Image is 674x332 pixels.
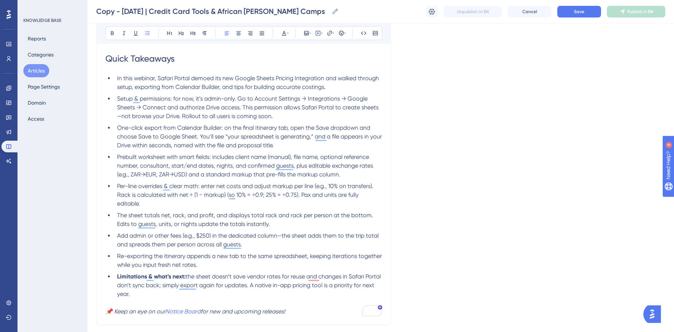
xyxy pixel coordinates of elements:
a: Notice Board [165,308,201,315]
span: In this webinar, Safari Portal demoed its new Google Sheets Pricing Integration and walked throug... [117,75,380,90]
em: 📌 Keep an eye on our [105,308,165,315]
button: Reports [23,32,50,45]
span: Prebuilt worksheet with smart fields: includes client name (manual), file name, optional referenc... [117,153,375,178]
iframe: UserGuiding AI Assistant Launcher [643,303,665,325]
input: Article Name [96,6,329,16]
span: Unpublish in EN [457,9,489,15]
span: Save [574,9,584,15]
span: Per-line overrides & clear math: enter net costs and adjust markup per line (e.g., 10% on transfe... [117,183,375,207]
span: Cancel [522,9,537,15]
span: Need Help? [17,2,46,11]
span: Add admin or other fees (e.g., $250) in the dedicated column—the sheet adds them to the trip tota... [117,232,380,248]
button: Access [23,112,49,125]
em: for new and upcoming releases! [201,308,285,315]
button: Domain [23,96,50,109]
span: the sheet doesn’t save vendor rates for reuse and changes in Safari Portal don’t sync back; simpl... [117,273,382,297]
strong: Limitations & what’s next: [117,273,186,280]
button: Unpublish in EN [443,6,502,17]
div: KNOWLEDGE BASE [23,17,61,23]
button: Page Settings [23,80,64,93]
button: Publish in EN [607,6,665,17]
span: The sheet totals net, rack, and profit, and displays total rack and rack per person at the bottom... [117,212,375,227]
div: 4 [51,4,53,9]
button: Articles [23,64,49,77]
span: Re-exporting the itinerary appends a new tab to the same spreadsheet, keeping iterations together... [117,253,383,268]
span: Publish in EN [627,9,653,15]
span: Quick Takeaways [105,54,175,64]
span: Setup & permissions: for now, it’s admin-only. Go to Account Settings → Integrations → Google She... [117,95,379,120]
button: Categories [23,48,58,61]
span: One-click export from Calendar Builder: on the final Itinerary tab, open the Save dropdown and ch... [117,124,383,149]
button: Save [557,6,601,17]
button: Cancel [508,6,551,17]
